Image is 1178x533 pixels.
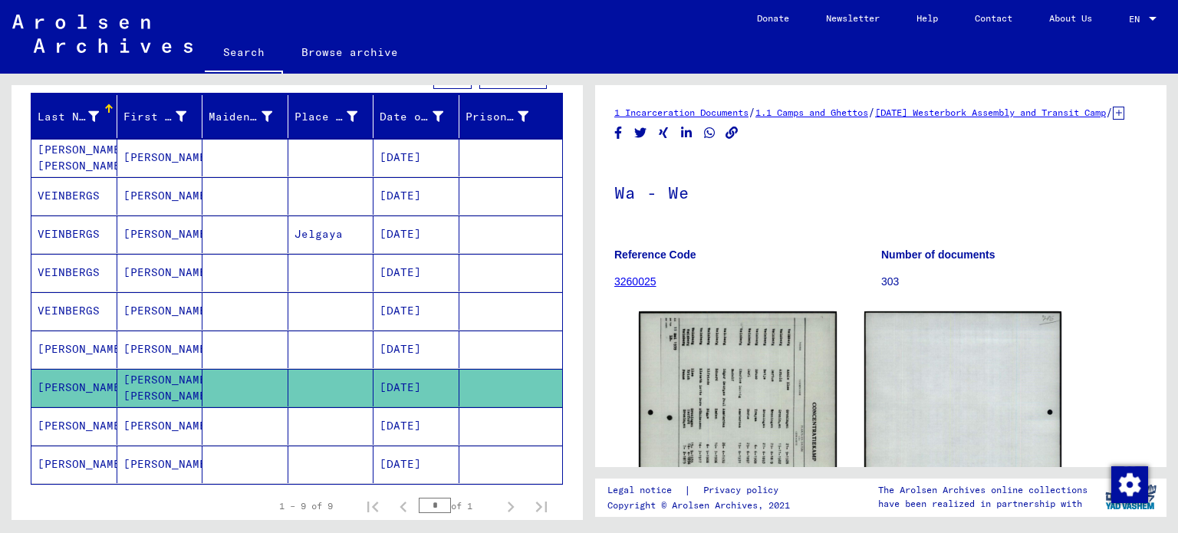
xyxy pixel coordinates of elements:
[749,105,755,119] span: /
[607,498,797,512] p: Copyright © Arolsen Archives, 2021
[610,123,627,143] button: Share on Facebook
[202,95,288,138] mat-header-cell: Maiden Name
[123,109,187,125] div: First Name
[373,139,459,176] mat-cell: [DATE]
[373,331,459,368] mat-cell: [DATE]
[373,407,459,445] mat-cell: [DATE]
[607,482,684,498] a: Legal notice
[117,292,203,330] mat-cell: [PERSON_NAME]
[724,123,740,143] button: Copy link
[288,95,374,138] mat-header-cell: Place of Birth
[868,105,875,119] span: /
[702,123,718,143] button: Share on WhatsApp
[31,292,117,330] mat-cell: VEINBERGS
[373,177,459,215] mat-cell: [DATE]
[373,216,459,253] mat-cell: [DATE]
[633,123,649,143] button: Share on Twitter
[1111,466,1147,502] div: Change consent
[679,123,695,143] button: Share on LinkedIn
[31,177,117,215] mat-cell: VEINBERGS
[691,482,797,498] a: Privacy policy
[373,292,459,330] mat-cell: [DATE]
[614,157,1147,225] h1: Wa - We
[614,275,656,288] a: 3260025
[12,15,192,53] img: Arolsen_neg.svg
[878,483,1088,497] p: The Arolsen Archives online collections
[31,95,117,138] mat-header-cell: Last Name
[1111,466,1148,503] img: Change consent
[31,139,117,176] mat-cell: [PERSON_NAME] [PERSON_NAME]
[123,104,206,129] div: First Name
[117,177,203,215] mat-cell: [PERSON_NAME]
[294,109,358,125] div: Place of Birth
[279,499,333,513] div: 1 – 9 of 9
[607,482,797,498] div: |
[117,216,203,253] mat-cell: [PERSON_NAME]
[526,491,557,521] button: Last page
[288,216,374,253] mat-cell: Jelgaya
[1102,478,1160,516] img: yv_logo.png
[1106,105,1113,119] span: /
[38,104,118,129] div: Last Name
[117,446,203,483] mat-cell: [PERSON_NAME]
[881,274,1147,290] p: 303
[755,107,868,118] a: 1.1 Camps and Ghettos
[878,497,1088,511] p: have been realized in partnership with
[117,369,203,406] mat-cell: [PERSON_NAME] [PERSON_NAME]
[31,446,117,483] mat-cell: [PERSON_NAME]
[209,104,291,129] div: Maiden Name
[117,139,203,176] mat-cell: [PERSON_NAME]
[117,254,203,291] mat-cell: [PERSON_NAME]
[881,248,995,261] b: Number of documents
[380,104,462,129] div: Date of Birth
[31,369,117,406] mat-cell: [PERSON_NAME]
[373,95,459,138] mat-header-cell: Date of Birth
[31,407,117,445] mat-cell: [PERSON_NAME]
[373,254,459,291] mat-cell: [DATE]
[205,34,283,74] a: Search
[117,331,203,368] mat-cell: [PERSON_NAME]
[38,109,99,125] div: Last Name
[388,491,419,521] button: Previous page
[283,34,416,71] a: Browse archive
[117,407,203,445] mat-cell: [PERSON_NAME]
[1129,14,1146,25] span: EN
[31,216,117,253] mat-cell: VEINBERGS
[117,95,203,138] mat-header-cell: First Name
[209,109,272,125] div: Maiden Name
[294,104,377,129] div: Place of Birth
[466,109,529,125] div: Prisoner #
[459,95,563,138] mat-header-cell: Prisoner #
[31,331,117,368] mat-cell: [PERSON_NAME]
[614,248,696,261] b: Reference Code
[875,107,1106,118] a: [DATE] Westerbork Assembly and Transit Camp
[31,254,117,291] mat-cell: VEINBERGS
[495,491,526,521] button: Next page
[373,446,459,483] mat-cell: [DATE]
[380,109,443,125] div: Date of Birth
[656,123,672,143] button: Share on Xing
[357,491,388,521] button: First page
[614,107,749,118] a: 1 Incarceration Documents
[373,369,459,406] mat-cell: [DATE]
[466,104,548,129] div: Prisoner #
[419,498,495,513] div: of 1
